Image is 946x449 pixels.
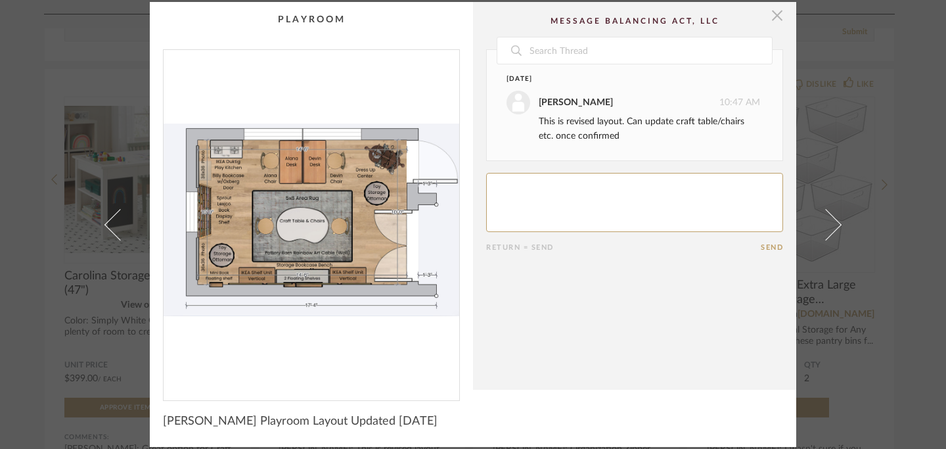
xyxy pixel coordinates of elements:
[486,243,761,252] div: Return = Send
[539,114,760,143] div: This is revised layout. Can update craft table/chairs etc. once confirmed
[539,95,613,110] div: [PERSON_NAME]
[163,414,438,429] span: [PERSON_NAME] Playroom Layout Updated [DATE]
[507,74,736,84] div: [DATE]
[528,37,772,64] input: Search Thread
[164,50,459,390] div: 0
[164,50,459,390] img: 84127b19-209f-43e1-a1ed-c6a7e71eb90e_1000x1000.jpg
[507,91,760,114] div: 10:47 AM
[761,243,783,252] button: Send
[764,2,790,28] button: Close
